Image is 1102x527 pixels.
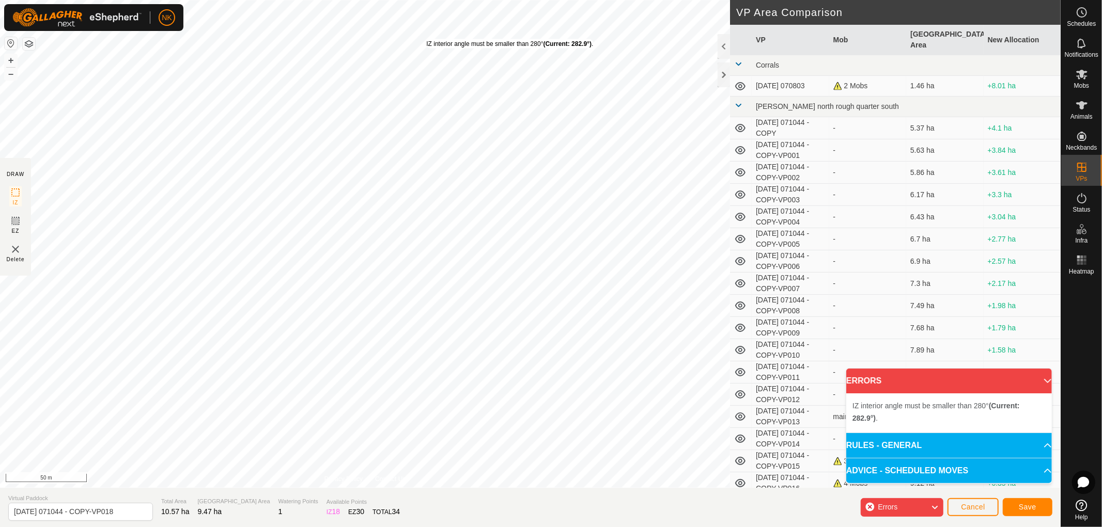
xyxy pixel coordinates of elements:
div: - [833,323,902,333]
div: - [833,234,902,245]
div: 4 Mobs [833,478,902,489]
span: Neckbands [1066,145,1097,151]
th: VP [752,25,829,55]
div: 2 Mobs [833,81,902,91]
button: Reset Map [5,37,17,50]
span: NK [162,12,172,23]
span: Status [1073,206,1090,213]
p-accordion-header: ERRORS [846,369,1052,393]
span: [PERSON_NAME] north rough quarter south [756,102,899,110]
span: IZ interior angle must be smaller than 280° . [852,402,1020,422]
td: [DATE] 070803 [752,76,829,97]
td: +3.3 ha [984,184,1061,206]
span: IZ [13,199,19,206]
span: 30 [356,507,365,516]
span: EZ [12,227,20,235]
td: +3.61 ha [984,162,1061,184]
b: (Current: 282.9°) [544,40,592,47]
p-accordion-content: ERRORS [846,393,1052,433]
span: Schedules [1067,21,1096,27]
td: [DATE] 071044 - COPY-VP001 [752,139,829,162]
td: [DATE] 071044 - COPY-VP009 [752,317,829,339]
td: +1.44 ha [984,361,1061,384]
div: - [833,278,902,289]
span: Delete [7,255,25,263]
button: Cancel [948,498,999,516]
div: - [833,145,902,156]
td: +2.57 ha [984,250,1061,273]
td: [DATE] 071044 - COPY-VP005 [752,228,829,250]
td: [DATE] 071044 - COPY-VP015 [752,450,829,472]
span: Virtual Paddock [8,494,153,503]
p-accordion-header: ADVICE - SCHEDULED MOVES [846,458,1052,483]
a: Help [1061,496,1102,524]
a: Privacy Policy [324,474,363,484]
span: VPs [1076,175,1087,182]
span: Corrals [756,61,779,69]
td: [DATE] 071044 - COPY-VP014 [752,428,829,450]
td: [DATE] 071044 - COPY-VP002 [752,162,829,184]
td: 7.3 ha [906,273,983,295]
div: - [833,345,902,356]
td: [DATE] 071044 - COPY-VP008 [752,295,829,317]
span: Watering Points [278,497,318,506]
th: [GEOGRAPHIC_DATA] Area [906,25,983,55]
td: [DATE] 071044 - COPY-VP011 [752,361,829,384]
p-accordion-header: RULES - GENERAL [846,433,1052,458]
div: - [833,123,902,134]
span: Available Points [327,498,400,506]
th: Mob [829,25,906,55]
span: Infra [1075,237,1088,244]
td: [DATE] 071044 - COPY-VP007 [752,273,829,295]
div: TOTAL [372,506,400,517]
td: +3.04 ha [984,206,1061,228]
span: Notifications [1065,52,1098,58]
div: 3 Mobs [833,456,902,467]
td: [DATE] 071044 - COPY-VP012 [752,384,829,406]
div: IZ [327,506,340,517]
span: ADVICE - SCHEDULED MOVES [846,465,968,477]
td: [DATE] 071044 - COPY-VP003 [752,184,829,206]
span: Mobs [1074,83,1089,89]
span: Help [1075,514,1088,520]
td: 7.89 ha [906,339,983,361]
span: [GEOGRAPHIC_DATA] Area [198,497,270,506]
div: - [833,389,902,400]
span: RULES - GENERAL [846,439,922,452]
div: DRAW [7,170,24,178]
span: Save [1019,503,1036,511]
div: - [833,256,902,267]
td: 6.9 ha [906,250,983,273]
td: [DATE] 071044 - COPY-VP013 [752,406,829,428]
td: [DATE] 071044 - COPY-VP016 [752,472,829,494]
td: +2.77 ha [984,228,1061,250]
h2: VP Area Comparison [736,6,1061,19]
td: 5.63 ha [906,139,983,162]
button: Save [1003,498,1052,516]
td: +3.84 ha [984,139,1061,162]
td: [DATE] 071044 - COPY [752,117,829,139]
td: 5.37 ha [906,117,983,139]
span: ERRORS [846,375,881,387]
div: IZ interior angle must be smaller than 280° . [426,39,593,49]
span: Cancel [961,503,985,511]
td: +4.1 ha [984,117,1061,139]
a: Contact Us [375,474,406,484]
td: 6.17 ha [906,184,983,206]
img: Gallagher Logo [12,8,142,27]
div: - [833,300,902,311]
td: [DATE] 071044 - COPY-VP010 [752,339,829,361]
th: New Allocation [984,25,1061,55]
td: 6.43 ha [906,206,983,228]
div: main herd [833,411,902,422]
td: 6.7 ha [906,228,983,250]
img: VP [9,243,22,255]
span: 34 [392,507,400,516]
span: Total Area [161,497,190,506]
td: +1.58 ha [984,339,1061,361]
span: 10.57 ha [161,507,190,516]
span: Animals [1070,114,1093,120]
button: – [5,68,17,80]
div: - [833,189,902,200]
td: +1.98 ha [984,295,1061,317]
